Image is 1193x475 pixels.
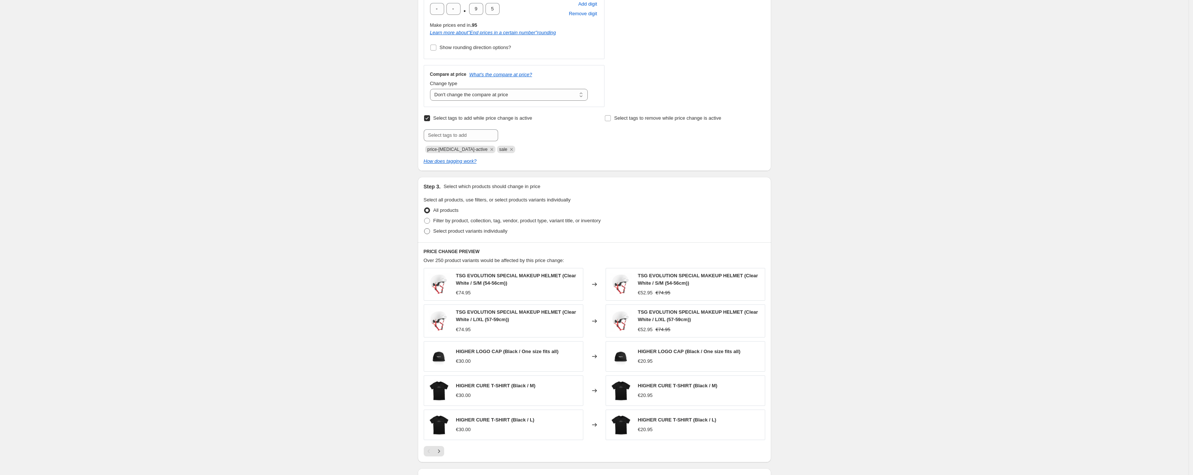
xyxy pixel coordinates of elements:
[569,10,597,17] span: Remove digit
[430,3,444,15] input: ﹡
[638,426,653,433] div: €20.95
[428,273,450,295] img: medium_7500470_270_01_1_3d6357bb-2e29-458f-96e4-780ac030eb58_80x.png
[610,345,632,368] img: Cap-Higher-black-front_80x.jpg
[456,273,576,286] span: TSG EVOLUTION SPECIAL MAKEUP HELMET (Clear White / S/M (54-56cm))
[443,183,540,190] p: Select which products should change in price
[428,379,450,402] img: Tee-Cure-Black_80x.jpg
[638,383,718,388] span: HIGHER CURE T-SHIRT (Black / M)
[430,30,556,35] i: Learn more about " End prices in a certain number " rounding
[430,81,458,86] span: Change type
[433,207,459,213] span: All products
[434,446,444,456] button: Next
[428,414,450,436] img: Tee-Cure-Black_80x.jpg
[433,228,507,234] span: Select product variants individually
[424,129,498,141] input: Select tags to add
[568,9,598,19] button: Remove placeholder
[427,147,488,152] span: price-change-job-active
[456,383,536,388] span: HIGHER CURE T-SHIRT (Black / M)
[424,446,444,456] nav: Pagination
[424,249,765,255] h6: PRICE CHANGE PREVIEW
[614,115,721,121] span: Select tags to remove while price change is active
[471,22,477,28] b: .95
[488,146,495,153] button: Remove price-change-job-active
[456,309,576,322] span: TSG EVOLUTION SPECIAL MAKEUP HELMET (Clear White / L/XL (57-59cm))
[428,345,450,368] img: Cap-Higher-black-front_80x.jpg
[430,30,556,35] a: Learn more about"End prices in a certain number"rounding
[424,258,564,263] span: Over 250 product variants would be affected by this price change:
[456,326,471,333] div: €74.95
[456,392,471,399] div: €30.00
[424,183,441,190] h2: Step 3.
[430,71,466,77] h3: Compare at price
[433,115,532,121] span: Select tags to add while price change is active
[638,326,653,333] div: €52.95
[638,349,741,354] span: HIGHER LOGO CAP (Black / One size fits all)
[638,358,653,365] div: €20.95
[428,310,450,332] img: medium_7500470_270_01_1_3d6357bb-2e29-458f-96e4-780ac030eb58_80x.png
[440,45,511,50] span: Show rounding direction options?
[463,3,467,15] span: .
[610,273,632,295] img: medium_7500470_270_01_1_3d6357bb-2e29-458f-96e4-780ac030eb58_80x.png
[638,392,653,399] div: €20.95
[433,218,601,223] span: Filter by product, collection, tag, vendor, product type, variant title, or inventory
[610,414,632,436] img: Tee-Cure-Black_80x.jpg
[610,310,632,332] img: medium_7500470_270_01_1_3d6357bb-2e29-458f-96e4-780ac030eb58_80x.png
[469,72,532,77] button: What's the compare at price?
[508,146,515,153] button: Remove sale
[456,289,471,297] div: €74.95
[638,309,758,322] span: TSG EVOLUTION SPECIAL MAKEUP HELMET (Clear White / L/XL (57-59cm))
[456,426,471,433] div: €30.00
[456,417,535,423] span: HIGHER CURE T-SHIRT (Black / L)
[424,158,477,164] a: How does tagging work?
[456,358,471,365] div: €30.00
[638,417,716,423] span: HIGHER CURE T-SHIRT (Black / L)
[499,147,507,152] span: sale
[424,197,571,203] span: Select all products, use filters, or select products variants individually
[610,379,632,402] img: Tee-Cure-Black_80x.jpg
[638,273,758,286] span: TSG EVOLUTION SPECIAL MAKEUP HELMET (Clear White / S/M (54-56cm))
[430,22,477,28] span: Make prices end in
[655,326,670,333] strike: €74.95
[485,3,500,15] input: ﹡
[578,0,597,8] span: Add digit
[638,289,653,297] div: €52.95
[456,349,559,354] span: HIGHER LOGO CAP (Black / One size fits all)
[469,3,483,15] input: ﹡
[655,289,670,297] strike: €74.95
[446,3,461,15] input: ﹡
